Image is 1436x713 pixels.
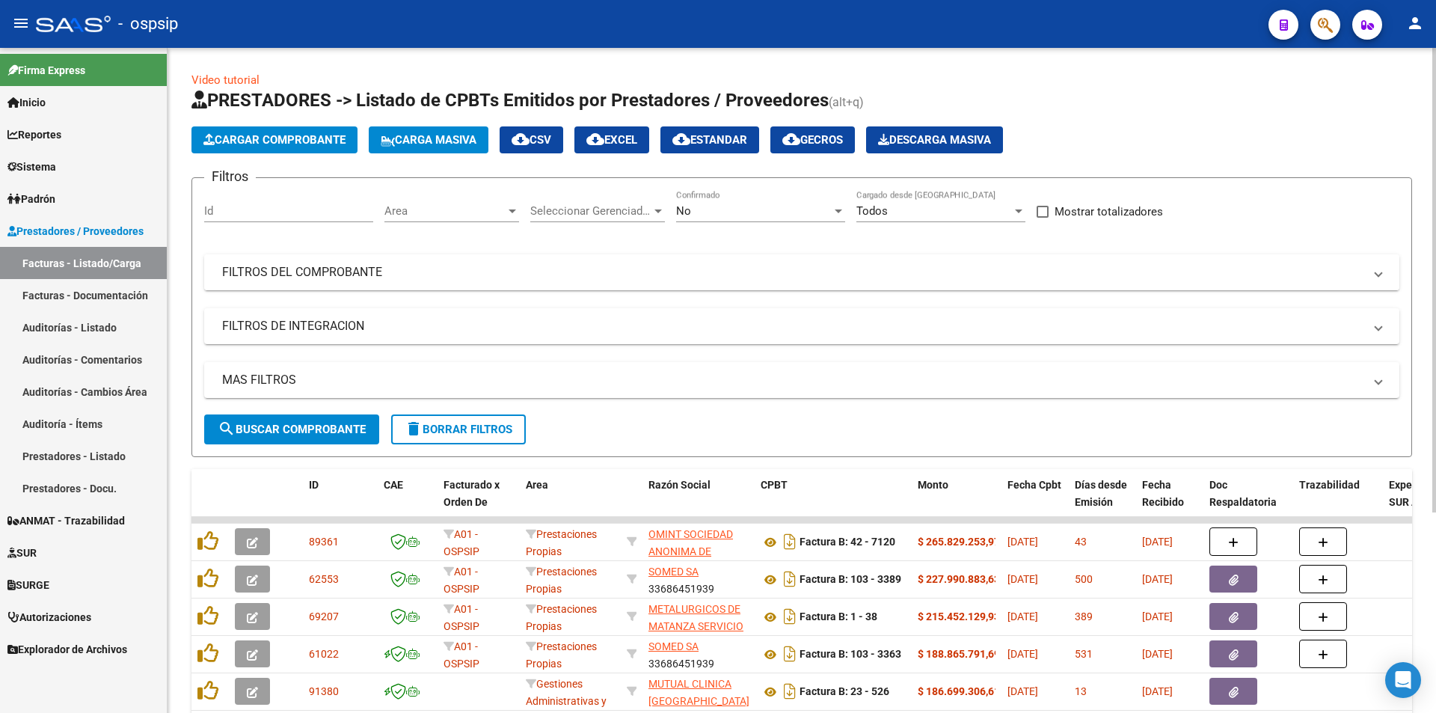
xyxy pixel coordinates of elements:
[222,264,1363,281] mat-panel-title: FILTROS DEL COMPROBANTE
[648,479,711,491] span: Razón Social
[1142,573,1173,585] span: [DATE]
[378,469,438,535] datatable-header-cell: CAE
[672,133,747,147] span: Estandar
[218,420,236,438] mat-icon: search
[204,414,379,444] button: Buscar Comprobante
[1007,648,1038,660] span: [DATE]
[780,530,800,554] i: Descargar documento
[384,204,506,218] span: Area
[444,640,479,670] span: A01 - OSPSIP
[7,577,49,593] span: SURGE
[7,223,144,239] span: Prestadores / Proveedores
[780,605,800,628] i: Descargar documento
[204,166,256,187] h3: Filtros
[309,536,339,548] span: 89361
[191,73,260,87] a: Video tutorial
[7,62,85,79] span: Firma Express
[780,567,800,591] i: Descargar documento
[1007,685,1038,697] span: [DATE]
[1001,469,1069,535] datatable-header-cell: Fecha Cpbt
[405,420,423,438] mat-icon: delete
[309,685,339,697] span: 91380
[7,159,56,175] span: Sistema
[309,479,319,491] span: ID
[1385,662,1421,698] div: Open Intercom Messenger
[444,528,479,557] span: A01 - OSPSIP
[1209,479,1277,508] span: Doc Respaldatoria
[648,603,743,649] span: METALURGICOS DE MATANZA SERVICIO DE SALUD S.R.L.
[191,126,358,153] button: Cargar Comprobante
[391,414,526,444] button: Borrar Filtros
[7,545,37,561] span: SUR
[800,611,877,623] strong: Factura B: 1 - 38
[829,95,864,109] span: (alt+q)
[1055,203,1163,221] span: Mostrar totalizadores
[648,601,749,632] div: 30718558286
[800,649,901,661] strong: Factura B: 103 - 3363
[7,512,125,529] span: ANMAT - Trazabilidad
[1007,479,1061,491] span: Fecha Cpbt
[918,573,1000,585] strong: $ 227.990.883,63
[444,603,479,632] span: A01 - OSPSIP
[309,573,339,585] span: 62553
[203,133,346,147] span: Cargar Comprobante
[918,611,1000,622] strong: $ 215.452.129,93
[1075,573,1093,585] span: 500
[1075,685,1087,697] span: 13
[676,204,691,218] span: No
[7,641,127,658] span: Explorador de Archivos
[574,126,649,153] button: EXCEL
[369,126,488,153] button: Carga Masiva
[755,469,912,535] datatable-header-cell: CPBT
[1075,611,1093,622] span: 389
[648,566,699,578] span: SOMED SA
[780,642,800,666] i: Descargar documento
[782,133,843,147] span: Gecros
[918,536,1000,548] strong: $ 265.829.253,97
[1142,479,1184,508] span: Fecha Recibido
[780,679,800,703] i: Descargar documento
[118,7,178,40] span: - ospsip
[1406,14,1424,32] mat-icon: person
[660,126,759,153] button: Estandar
[526,528,597,557] span: Prestaciones Propias
[218,423,366,436] span: Buscar Comprobante
[782,130,800,148] mat-icon: cloud_download
[1299,479,1360,491] span: Trazabilidad
[1007,573,1038,585] span: [DATE]
[918,479,948,491] span: Monto
[672,130,690,148] mat-icon: cloud_download
[384,479,403,491] span: CAE
[770,126,855,153] button: Gecros
[309,648,339,660] span: 61022
[1203,469,1293,535] datatable-header-cell: Doc Respaldatoria
[586,133,637,147] span: EXCEL
[642,469,755,535] datatable-header-cell: Razón Social
[1142,685,1173,697] span: [DATE]
[1142,648,1173,660] span: [DATE]
[1075,536,1087,548] span: 43
[761,479,788,491] span: CPBT
[1069,469,1136,535] datatable-header-cell: Días desde Emisión
[7,126,61,143] span: Reportes
[800,536,895,548] strong: Factura B: 42 - 7120
[7,609,91,625] span: Autorizaciones
[500,126,563,153] button: CSV
[918,685,1000,697] strong: $ 186.699.306,61
[1293,469,1383,535] datatable-header-cell: Trazabilidad
[526,479,548,491] span: Area
[918,648,1000,660] strong: $ 188.865.791,69
[405,423,512,436] span: Borrar Filtros
[1007,536,1038,548] span: [DATE]
[526,566,597,595] span: Prestaciones Propias
[530,204,651,218] span: Seleccionar Gerenciador
[444,566,479,595] span: A01 - OSPSIP
[866,126,1003,153] button: Descarga Masiva
[222,372,1363,388] mat-panel-title: MAS FILTROS
[648,640,699,652] span: SOMED SA
[444,479,500,508] span: Facturado x Orden De
[191,90,829,111] span: PRESTADORES -> Listado de CPBTs Emitidos por Prestadores / Proveedores
[648,526,749,557] div: 30550245309
[648,638,749,670] div: 33686451939
[309,611,339,622] span: 69207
